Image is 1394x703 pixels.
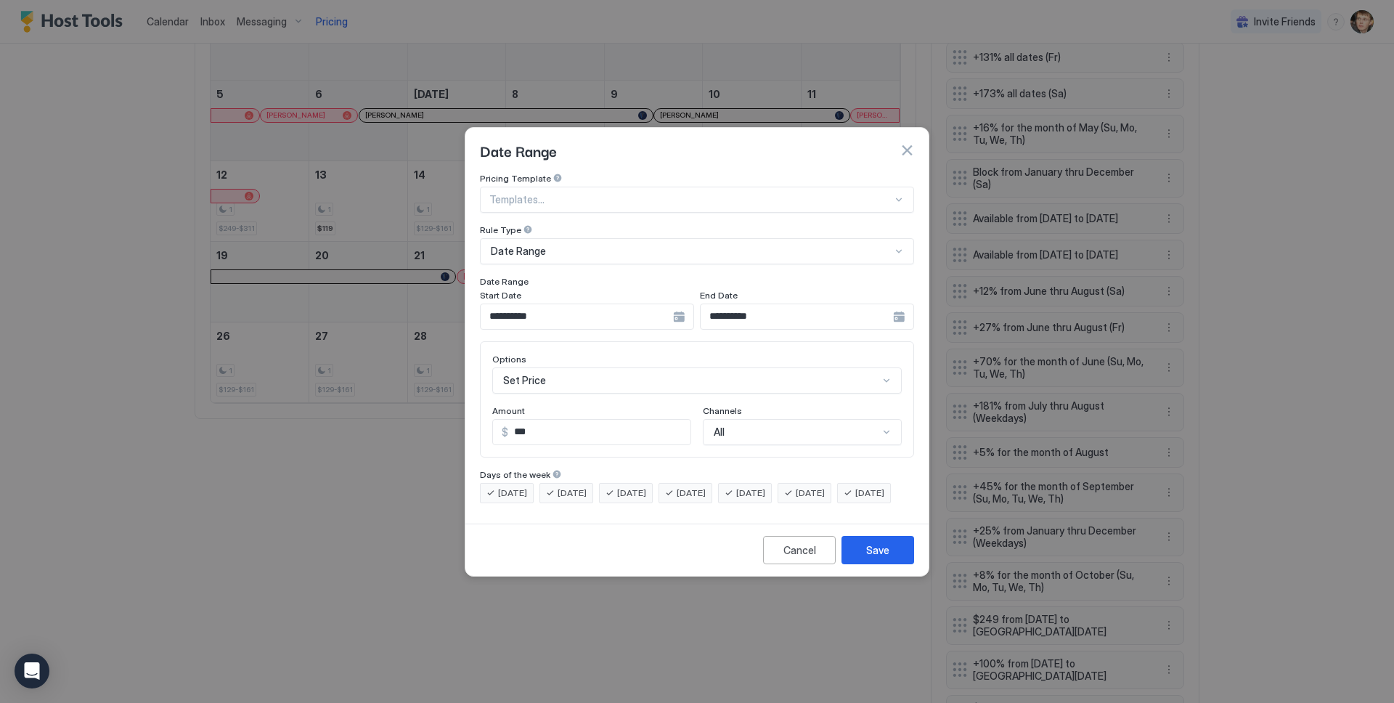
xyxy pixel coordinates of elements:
span: [DATE] [558,487,587,500]
div: Open Intercom Messenger [15,654,49,688]
button: Cancel [763,536,836,564]
button: Save [841,536,914,564]
input: Input Field [481,304,673,329]
span: Date Range [491,245,546,258]
span: Date Range [480,276,529,287]
div: Cancel [783,543,816,558]
input: Input Field [701,304,893,329]
span: [DATE] [498,487,527,500]
span: [DATE] [677,487,706,500]
span: Rule Type [480,224,521,235]
span: [DATE] [736,487,765,500]
span: All [714,426,725,439]
span: [DATE] [796,487,825,500]
span: Date Range [480,139,557,161]
span: Set Price [503,374,546,387]
span: $ [502,426,508,439]
span: [DATE] [617,487,646,500]
span: Pricing Template [480,173,551,184]
span: Days of the week [480,469,550,480]
span: Amount [492,405,525,416]
span: Start Date [480,290,521,301]
span: Channels [703,405,742,416]
span: End Date [700,290,738,301]
input: Input Field [508,420,690,444]
span: [DATE] [855,487,884,500]
span: Options [492,354,526,365]
div: Save [866,543,889,558]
